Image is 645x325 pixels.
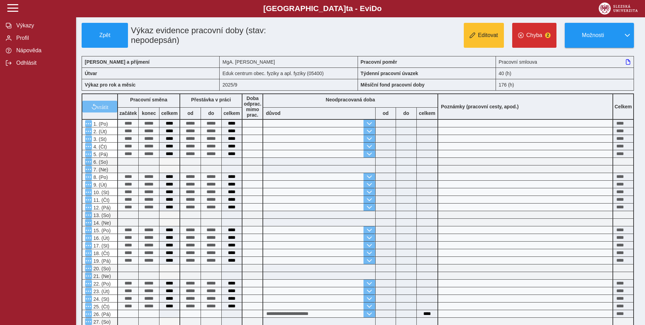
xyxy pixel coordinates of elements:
[220,79,358,91] div: 2025/9
[222,110,242,116] b: celkem
[85,303,92,310] button: Menu
[85,143,92,150] button: Menu
[180,110,201,116] b: od
[82,23,128,48] button: Zpět
[464,23,504,48] button: Editovat
[85,211,92,218] button: Menu
[82,101,117,112] button: vrátit
[478,32,498,38] span: Editovat
[85,158,92,165] button: Menu
[92,182,107,188] span: 9. (Út)
[92,190,109,195] span: 10. (St)
[244,96,261,118] b: Doba odprac. mimo prac.
[220,56,358,67] div: MgA. [PERSON_NAME]
[92,228,111,233] span: 15. (Po)
[85,151,92,157] button: Menu
[92,258,111,264] span: 19. (Pá)
[85,318,92,325] button: Menu
[377,4,382,13] span: o
[92,304,110,309] span: 25. (Čt)
[85,257,92,264] button: Menu
[92,159,108,165] span: 6. (So)
[92,296,109,302] span: 24. (St)
[92,174,108,180] span: 8. (Po)
[92,266,111,271] span: 20. (So)
[128,23,314,48] h1: Výkaz evidence pracovní doby (stav: nepodepsán)
[92,167,108,172] span: 7. (Ne)
[92,235,110,241] span: 16. (Út)
[220,67,358,79] div: Eduk centrum obec. fyziky a apl. fyziky (05400)
[85,250,92,256] button: Menu
[346,4,348,13] span: t
[85,310,92,317] button: Menu
[92,251,110,256] span: 18. (Čt)
[85,204,92,211] button: Menu
[85,242,92,249] button: Menu
[139,110,159,116] b: konec
[85,234,92,241] button: Menu
[526,32,542,38] span: Chyba
[565,23,621,48] button: Možnosti
[14,22,70,29] span: Výkazy
[85,265,92,272] button: Menu
[92,319,111,325] span: 27. (So)
[85,173,92,180] button: Menu
[85,288,92,295] button: Menu
[92,281,111,287] span: 22. (Po)
[92,220,111,226] span: 14. (Ne)
[371,4,377,13] span: D
[85,219,92,226] button: Menu
[85,272,92,279] button: Menu
[496,67,634,79] div: 40 (h)
[571,32,615,38] span: Možnosti
[85,128,92,135] button: Menu
[92,129,107,134] span: 2. (Út)
[201,110,221,116] b: do
[85,295,92,302] button: Menu
[159,110,179,116] b: celkem
[92,197,110,203] span: 11. (Čt)
[361,59,397,65] b: Pracovní poměr
[14,35,70,41] span: Profil
[85,280,92,287] button: Menu
[92,136,107,142] span: 3. (St)
[92,312,111,317] span: 26. (Pá)
[599,2,638,15] img: logo_web_su.png
[85,227,92,234] button: Menu
[92,213,111,218] span: 13. (So)
[85,181,92,188] button: Menu
[496,56,634,67] div: Pracovní smlouva
[85,32,125,38] span: Zpět
[85,59,149,65] b: [PERSON_NAME] a příjmení
[92,273,111,279] span: 21. (Ne)
[14,47,70,54] span: Nápověda
[361,82,425,88] b: Měsíční fond pracovní doby
[97,104,109,109] span: vrátit
[92,121,108,127] span: 1. (Po)
[92,289,110,294] span: 23. (Út)
[545,33,551,38] span: 2
[118,110,138,116] b: začátek
[85,189,92,196] button: Menu
[191,97,231,102] b: Přestávka v práci
[438,104,522,109] b: Poznámky (pracovní cesty, apod.)
[85,120,92,127] button: Menu
[92,152,108,157] span: 5. (Pá)
[85,82,136,88] b: Výkaz pro rok a měsíc
[326,97,375,102] b: Neodpracovaná doba
[130,97,167,102] b: Pracovní směna
[85,166,92,173] button: Menu
[92,243,109,249] span: 17. (St)
[266,110,280,116] b: důvod
[92,144,107,150] span: 4. (Čt)
[85,71,97,76] b: Útvar
[14,60,70,66] span: Odhlásit
[361,71,418,76] b: Týdenní pracovní úvazek
[92,205,111,210] span: 12. (Pá)
[417,110,437,116] b: celkem
[21,4,624,13] b: [GEOGRAPHIC_DATA] a - Evi
[396,110,416,116] b: do
[615,104,632,109] b: Celkem
[496,79,634,91] div: 176 (h)
[376,110,396,116] b: od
